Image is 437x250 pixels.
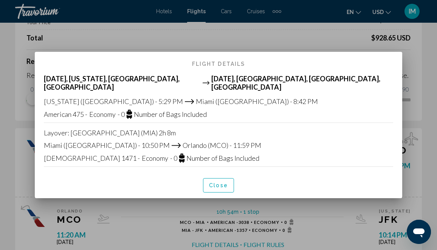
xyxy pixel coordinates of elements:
button: Close [203,178,234,192]
iframe: Button to launch messaging window [407,220,431,244]
div: American 475 - [44,110,393,119]
div: [DEMOGRAPHIC_DATA] 1471 - [44,154,393,163]
span: Economy [142,154,168,162]
h2: Flight Details [44,61,393,67]
div: : [GEOGRAPHIC_DATA] (MIA) 2h 8m [44,129,393,137]
span: Number of Bags Included [186,154,259,162]
span: [DATE], [GEOGRAPHIC_DATA], [GEOGRAPHIC_DATA], [GEOGRAPHIC_DATA] [211,75,393,91]
span: - 0 [118,110,125,118]
span: Layover [44,129,68,137]
span: - 0 [170,154,177,162]
span: Miami ([GEOGRAPHIC_DATA]) - 10:50 PM [44,141,170,149]
span: Miami ([GEOGRAPHIC_DATA]) - 8:42 PM [196,97,318,106]
span: Economy [89,110,116,118]
span: Orlando (MCO) - 11:59 PM [183,141,261,149]
span: [DATE], [US_STATE], [GEOGRAPHIC_DATA], [GEOGRAPHIC_DATA] [44,75,201,91]
span: Close [209,183,228,189]
span: Number of Bags Included [134,110,207,118]
span: [US_STATE] ([GEOGRAPHIC_DATA]) - 5:29 PM [44,97,183,106]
